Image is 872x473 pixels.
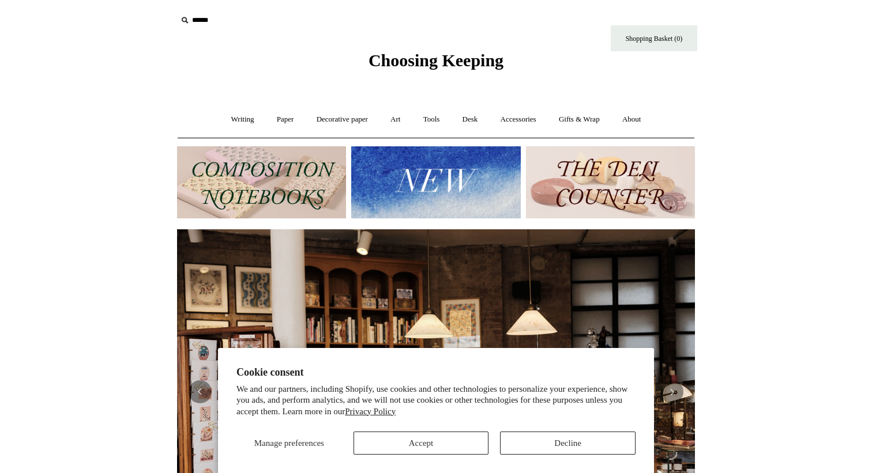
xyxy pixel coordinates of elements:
a: Tools [413,104,450,135]
button: Manage preferences [236,432,342,455]
a: Desk [452,104,488,135]
a: Gifts & Wrap [548,104,610,135]
button: Decline [500,432,636,455]
img: The Deli Counter [526,146,695,218]
h2: Cookie consent [236,366,636,379]
p: We and our partners, including Shopify, use cookies and other technologies to personalize your ex... [236,384,636,418]
a: Accessories [490,104,547,135]
a: Decorative paper [306,104,378,135]
button: Previous [189,380,212,403]
span: Choosing Keeping [369,51,503,70]
a: Choosing Keeping [369,60,503,68]
a: About [612,104,652,135]
a: Privacy Policy [345,407,396,416]
img: 202302 Composition ledgers.jpg__PID:69722ee6-fa44-49dd-a067-31375e5d54ec [177,146,346,218]
a: Writing [221,104,265,135]
button: Accept [354,432,489,455]
a: Shopping Basket (0) [611,25,697,51]
a: Paper [266,104,305,135]
span: Manage preferences [254,438,324,448]
img: New.jpg__PID:f73bdf93-380a-4a35-bcfe-7823039498e1 [351,146,520,218]
a: Art [380,104,411,135]
button: Next [660,380,683,403]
